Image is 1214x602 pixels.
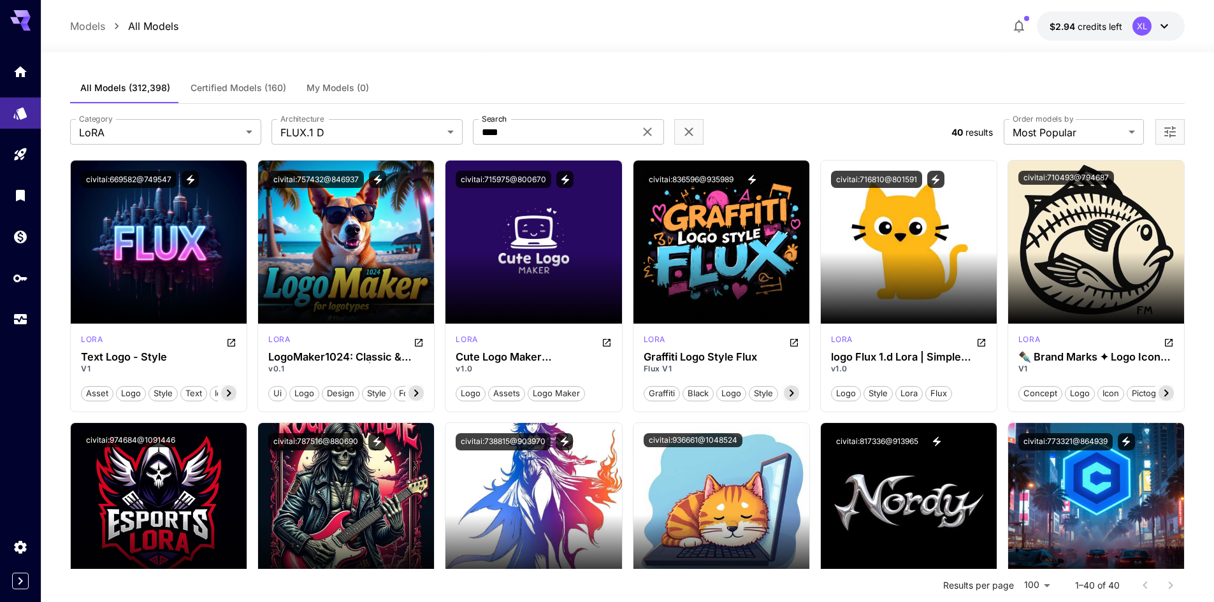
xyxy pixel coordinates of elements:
[1127,385,1176,401] button: pictogram
[363,387,391,400] span: style
[362,385,391,401] button: style
[1132,17,1152,36] div: XL
[744,171,761,188] button: View trigger words
[394,387,421,400] span: font
[831,385,861,401] button: logo
[70,18,105,34] a: Models
[683,387,713,400] span: black
[82,387,113,400] span: asset
[289,385,319,401] button: logo
[180,385,207,401] button: text
[280,125,442,140] span: FLUX.1 D
[556,171,574,188] button: View trigger words
[1164,334,1174,349] button: Open in CivitAI
[1162,124,1178,140] button: Open more filters
[148,385,178,401] button: style
[81,385,113,401] button: asset
[128,18,178,34] p: All Models
[749,385,778,401] button: style
[1078,21,1122,32] span: credits left
[1098,387,1124,400] span: icon
[268,334,290,349] div: FLUX.1 D
[488,385,525,401] button: assets
[191,82,286,94] span: Certified Models (160)
[644,351,799,363] h3: Graffiti Logo Style Flux
[13,60,28,76] div: Home
[81,334,103,349] div: FLUX.1 D
[927,171,944,188] button: View trigger words
[1018,351,1174,363] h3: ✒️ Brand Marks ✦ Logo Icon Symbol
[117,387,145,400] span: logo
[13,101,28,117] div: Models
[149,387,177,400] span: style
[268,351,424,363] h3: LogoMaker1024: Classic & Cartoon Logotypes | Flux.1 D LoRa
[1065,385,1095,401] button: logo
[644,363,799,375] p: Flux V1
[369,171,386,188] button: View trigger words
[943,579,1014,592] p: Results per page
[1066,387,1094,400] span: logo
[1018,334,1040,345] p: lora
[1097,385,1124,401] button: icon
[716,385,746,401] button: logo
[456,334,477,349] div: FLUX.1 D
[644,334,665,345] p: lora
[269,387,286,400] span: ui
[864,385,893,401] button: style
[1013,113,1073,124] label: Order models by
[13,142,28,158] div: Playground
[456,171,551,188] button: civitai:715975@800670
[456,363,611,375] p: v1.0
[13,183,28,199] div: Library
[831,433,923,450] button: civitai:817336@913965
[1050,21,1078,32] span: $2.94
[13,539,28,555] div: Settings
[556,433,573,450] button: View trigger words
[80,82,170,94] span: All Models (312,398)
[322,385,359,401] button: design
[182,171,199,188] button: View trigger words
[268,171,364,188] button: civitai:757432@846937
[1018,363,1174,375] p: V1
[895,385,923,401] button: lora
[831,351,986,363] h3: logo Flux 1.d Lora | Simple Color Style
[268,363,424,375] p: v0.1
[81,171,177,188] button: civitai:669582@749547
[322,387,359,400] span: design
[181,387,206,400] span: text
[1018,433,1113,450] button: civitai:773321@864939
[13,312,28,327] div: Usage
[456,334,477,345] p: lora
[1019,387,1062,400] span: concept
[749,387,777,400] span: style
[951,127,963,138] span: 40
[831,334,853,345] p: lora
[789,334,799,349] button: Open in CivitAI
[929,433,946,450] button: View trigger words
[394,385,421,401] button: font
[644,385,680,401] button: graffiti
[13,229,28,245] div: Wallet
[81,334,103,345] p: lora
[831,363,986,375] p: v1.0
[965,127,993,138] span: results
[81,363,236,375] p: V1
[864,387,892,400] span: style
[896,387,922,400] span: lora
[681,124,697,140] button: Clear filters (2)
[1019,576,1055,594] div: 100
[1127,387,1175,400] span: pictogram
[268,385,287,401] button: ui
[456,385,486,401] button: logo
[307,82,369,94] span: My Models (0)
[79,113,113,124] label: Category
[831,334,853,349] div: FLUX.1 D
[12,573,29,589] button: Expand sidebar
[976,334,986,349] button: Open in CivitAI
